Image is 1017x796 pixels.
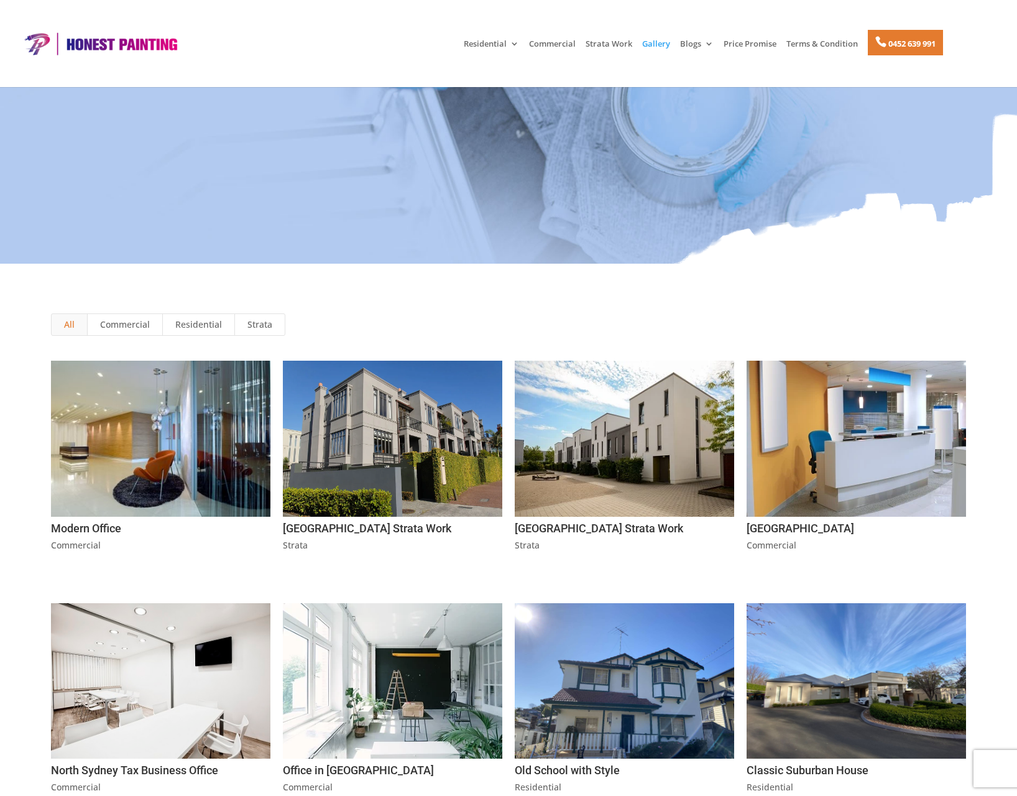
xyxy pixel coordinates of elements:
[234,313,285,336] a: Strata
[586,39,632,60] a: Strata Work
[642,39,670,60] a: Gallery
[283,603,502,759] img: Office in Surry Hills
[515,603,734,759] img: Old School with Style
[283,539,308,551] a: Strata
[747,539,796,551] a: Commercial
[868,30,943,55] a: 0452 639 991
[515,764,620,777] a: Old School with Style
[529,39,576,60] a: Commercial
[515,539,540,551] a: Strata
[724,39,776,60] a: Price Promise
[747,764,868,777] a: Classic Suburban House
[19,32,182,56] img: Honest Painting
[747,781,793,793] a: Residential
[464,39,519,60] a: Residential
[786,39,858,60] a: Terms & Condition
[51,522,121,535] a: Modern Office
[747,361,966,517] img: Sydney South Medical Centre
[51,361,270,517] img: Modern Office
[283,522,451,535] a: [GEOGRAPHIC_DATA] Strata Work
[51,603,270,759] img: North Sydney Tax Business Office
[747,522,854,535] a: [GEOGRAPHIC_DATA]
[162,313,235,336] a: Residential
[87,313,163,336] a: Commercial
[51,764,218,777] a: North Sydney Tax Business Office
[747,603,966,759] img: Classic Suburban House
[51,313,88,336] a: All
[515,522,683,535] a: [GEOGRAPHIC_DATA] Strata Work
[283,764,434,777] a: Office in [GEOGRAPHIC_DATA]
[515,781,561,793] a: Residential
[283,781,333,793] a: Commercial
[283,361,502,517] img: Sydney South Townhouse Strata Work
[515,361,734,517] img: Sydney West Townhouse Strata Work
[51,781,101,793] a: Commercial
[680,39,714,60] a: Blogs
[51,539,101,551] a: Commercial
